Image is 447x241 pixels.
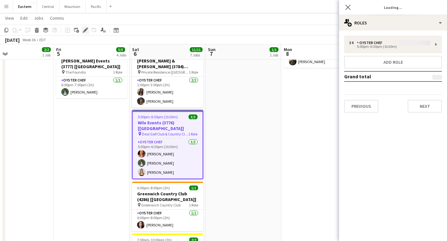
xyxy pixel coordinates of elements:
div: 4 Jobs [117,53,126,57]
app-job-card: 5:00pm-6:30pm (1h30m)3/3Wile Events (3776) [[GEOGRAPHIC_DATA]] Deal Golf Club & Country Club ([GE... [132,110,203,179]
div: Roles [339,15,447,30]
span: 6:00pm-8:00pm (2h) [137,186,170,190]
span: View [5,15,14,21]
h3: Greenwich Country Club (4286) [[GEOGRAPHIC_DATA]] [132,191,203,202]
div: [DATE] [5,37,20,43]
app-card-role: Oyster Chef1/16:00pm-8:00pm (2h)[PERSON_NAME] [132,210,203,231]
div: 7 Jobs [190,53,202,57]
span: Fri [56,47,61,52]
span: 1 Role [189,203,198,207]
td: Grand total [344,71,416,81]
span: Sat [132,47,139,52]
span: 1 Role [189,70,198,75]
a: Jobs [31,14,46,22]
a: View [3,14,17,22]
span: 5/5 [116,47,125,52]
div: 1 Job [270,53,278,57]
button: Eastern [13,0,37,13]
app-job-card: 1:00pm-3:00pm (2h)2/2[PERSON_NAME] & [PERSON_NAME] (3784) [[GEOGRAPHIC_DATA]] Private Residence (... [132,49,203,107]
span: 5 [55,50,61,57]
div: EDT [39,37,46,42]
span: 6 [131,50,139,57]
app-job-card: 6:00pm-8:00pm (2h)1/1Greenwich Country Club (4286) [[GEOGRAPHIC_DATA]] Greenwich Country Club1 Ro... [132,182,203,231]
span: The Foundry [65,70,86,75]
span: 1 Role [113,70,122,75]
h3: [PERSON_NAME] Events (3777) [[GEOGRAPHIC_DATA]] [56,58,127,69]
span: 11/11 [190,47,203,52]
span: 8 [283,50,292,57]
h3: Wile Events (3776) [[GEOGRAPHIC_DATA]] [133,120,203,131]
h3: [PERSON_NAME] & [PERSON_NAME] (3784) [[GEOGRAPHIC_DATA]] [132,58,203,69]
span: Week 36 [21,37,37,42]
a: Edit [18,14,30,22]
button: Central [37,0,59,13]
h3: Loading... [339,3,447,11]
button: Add role [344,56,442,68]
button: Next [408,100,442,113]
span: Greenwich Country Club [141,203,181,207]
span: 1 Role [188,132,197,136]
app-job-card: 6:00pm-7:00pm (1h)1/1[PERSON_NAME] Events (3777) [[GEOGRAPHIC_DATA]] The Foundry1 RoleOyster Chef... [56,49,127,98]
span: Jobs [34,15,43,21]
span: 2/2 [42,47,51,52]
app-card-role: Oyster Chef3/35:00pm-6:30pm (1h30m)[PERSON_NAME][PERSON_NAME][PERSON_NAME] [133,139,203,179]
button: Mountain [59,0,86,13]
span: Private Residence ([GEOGRAPHIC_DATA], [GEOGRAPHIC_DATA]) [141,70,189,75]
app-card-role: Oyster Chef1/16:00pm-7:00pm (1h)[PERSON_NAME] [56,77,127,98]
span: Sun [208,47,216,52]
span: Mon [284,47,292,52]
button: Pacific [86,0,107,13]
span: Comms [50,15,64,21]
span: Edit [20,15,28,21]
span: 7 [207,50,216,57]
span: 5:00pm-6:30pm (1h30m) [138,114,178,119]
a: Comms [47,14,67,22]
span: 1/1 [189,186,198,190]
span: 1/1 [270,47,278,52]
span: Deal Golf Club & Country Club ([GEOGRAPHIC_DATA], [GEOGRAPHIC_DATA]) [142,132,188,136]
button: Previous [344,100,378,113]
app-card-role: Oyster Chef2/21:00pm-3:00pm (2h)[PERSON_NAME][PERSON_NAME] [132,77,203,107]
span: 3/3 [189,114,197,119]
div: 1 Job [42,53,50,57]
